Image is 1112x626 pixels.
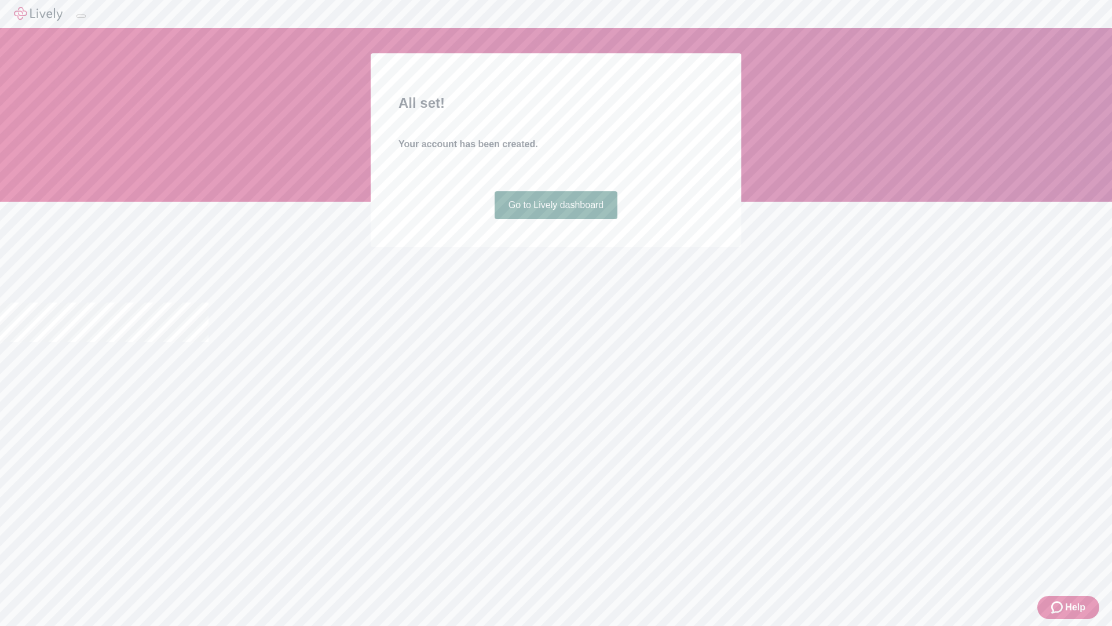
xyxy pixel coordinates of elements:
[1051,600,1065,614] svg: Zendesk support icon
[398,93,714,114] h2: All set!
[495,191,618,219] a: Go to Lively dashboard
[1065,600,1085,614] span: Help
[76,14,86,18] button: Log out
[1037,596,1099,619] button: Zendesk support iconHelp
[14,7,63,21] img: Lively
[398,137,714,151] h4: Your account has been created.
